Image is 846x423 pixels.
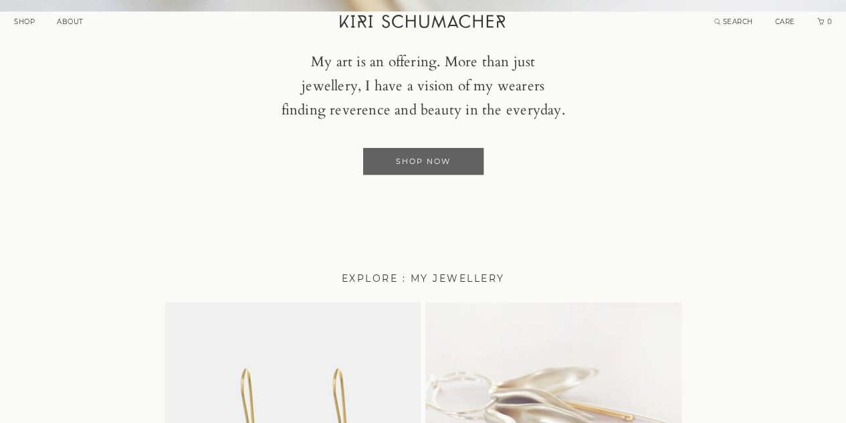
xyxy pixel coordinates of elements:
h3: EXPLORE : MY JEWELLERY [165,271,681,287]
a: Shop Now [363,148,484,175]
span: My art is an offering. [311,52,440,72]
a: Search [714,17,753,26]
a: Cart [817,17,833,26]
span: More than just jewellery, I have a vision of my wearers finding reverence and beauty in the every... [282,52,565,120]
a: SHOP [14,17,35,26]
span: 0 [826,17,833,26]
a: Kiri Schumacher Home [332,7,516,40]
a: CARE [775,17,795,26]
span: SEARCH [723,17,753,26]
a: ABOUT [57,17,84,26]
